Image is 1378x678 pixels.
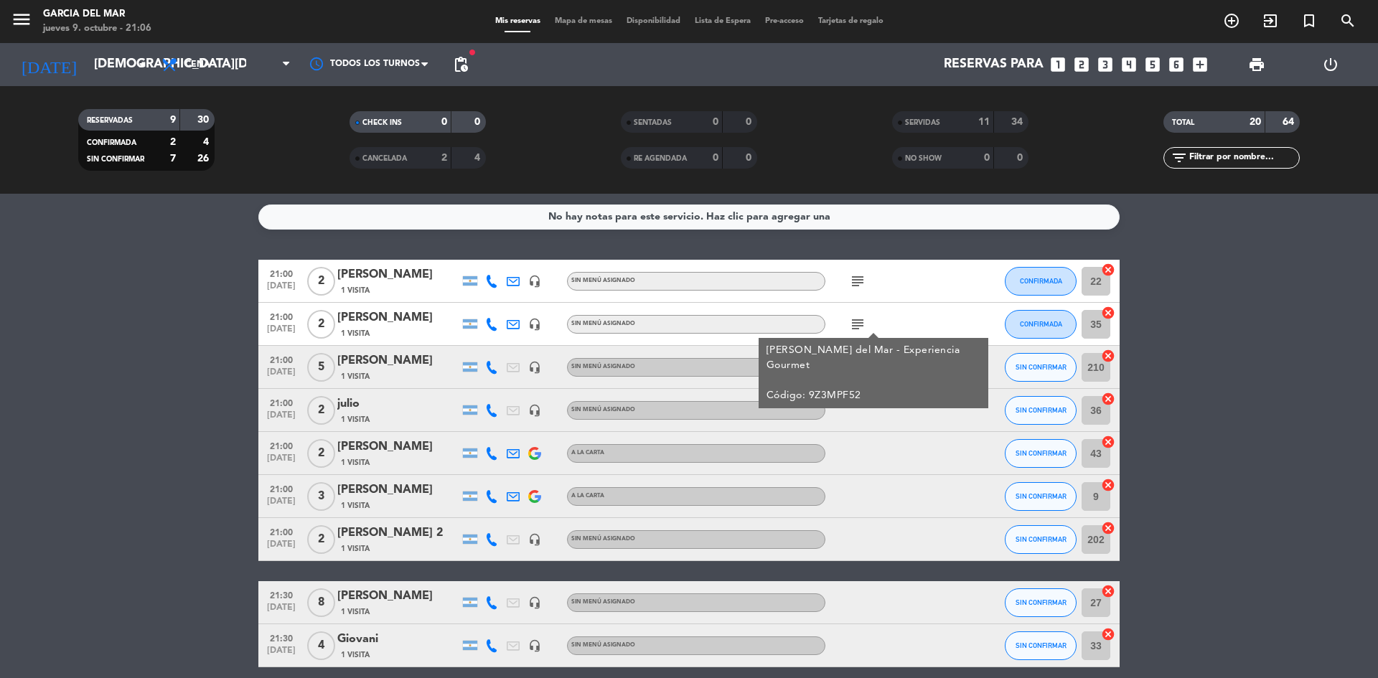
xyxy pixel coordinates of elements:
[528,447,541,460] img: google-logo.png
[1049,55,1067,74] i: looks_one
[571,407,635,413] span: Sin menú asignado
[263,523,299,540] span: 21:00
[746,117,754,127] strong: 0
[905,119,940,126] span: SERVIDAS
[263,324,299,341] span: [DATE]
[1016,449,1067,457] span: SIN CONFIRMAR
[1016,363,1067,371] span: SIN CONFIRMAR
[1191,55,1209,74] i: add_box
[1020,320,1062,328] span: CONFIRMADA
[341,285,370,296] span: 1 Visita
[758,17,811,25] span: Pre-acceso
[1101,584,1115,598] i: cancel
[528,361,541,374] i: headset_mic
[849,316,866,333] i: subject
[1283,117,1297,127] strong: 64
[337,630,459,649] div: Giovani
[87,139,136,146] span: CONFIRMADA
[337,309,459,327] div: [PERSON_NAME]
[307,439,335,468] span: 2
[1101,349,1115,363] i: cancel
[1016,598,1067,606] span: SIN CONFIRMAR
[849,273,866,290] i: subject
[1293,43,1367,86] div: LOG OUT
[528,404,541,417] i: headset_mic
[11,9,32,35] button: menu
[571,599,635,605] span: Sin menú asignado
[263,265,299,281] span: 21:00
[811,17,891,25] span: Tarjetas de regalo
[337,265,459,284] div: [PERSON_NAME]
[197,154,212,164] strong: 26
[713,153,718,163] strong: 0
[528,596,541,609] i: headset_mic
[905,155,942,162] span: NO SHOW
[337,395,459,413] div: julio
[528,490,541,503] img: google-logo.png
[337,438,459,456] div: [PERSON_NAME]
[1005,353,1077,382] button: SIN CONFIRMAR
[634,119,672,126] span: SENTADAS
[337,587,459,606] div: [PERSON_NAME]
[307,310,335,339] span: 2
[43,7,151,22] div: Garcia del Mar
[337,352,459,370] div: [PERSON_NAME]
[170,154,176,164] strong: 7
[1101,478,1115,492] i: cancel
[1005,525,1077,554] button: SIN CONFIRMAR
[1005,396,1077,425] button: SIN CONFIRMAR
[1120,55,1138,74] i: looks_4
[571,536,635,542] span: Sin menú asignado
[341,500,370,512] span: 1 Visita
[197,115,212,125] strong: 30
[341,649,370,661] span: 1 Visita
[1167,55,1186,74] i: looks_6
[341,371,370,382] span: 1 Visita
[634,155,687,162] span: RE AGENDADA
[441,153,447,163] strong: 2
[337,524,459,542] div: [PERSON_NAME] 2
[1096,55,1115,74] i: looks_3
[11,49,87,80] i: [DATE]
[263,646,299,662] span: [DATE]
[488,17,548,25] span: Mis reservas
[571,278,635,283] span: Sin menú asignado
[1020,277,1062,285] span: CONFIRMADA
[307,482,335,511] span: 3
[1250,117,1261,127] strong: 20
[984,153,990,163] strong: 0
[341,606,370,618] span: 1 Visita
[1101,306,1115,320] i: cancel
[571,642,635,648] span: Sin menú asignado
[87,117,133,124] span: RESERVADAS
[341,543,370,555] span: 1 Visita
[1005,310,1077,339] button: CONFIRMADA
[1005,482,1077,511] button: SIN CONFIRMAR
[1101,435,1115,449] i: cancel
[1016,535,1067,543] span: SIN CONFIRMAR
[528,275,541,288] i: headset_mic
[528,318,541,331] i: headset_mic
[307,396,335,425] span: 2
[133,56,151,73] i: arrow_drop_down
[263,496,299,513] span: [DATE]
[1339,12,1356,29] i: search
[263,367,299,384] span: [DATE]
[1005,588,1077,617] button: SIN CONFIRMAR
[263,453,299,470] span: [DATE]
[307,267,335,296] span: 2
[341,328,370,339] span: 1 Visita
[1101,392,1115,406] i: cancel
[43,22,151,36] div: jueves 9. octubre - 21:06
[528,533,541,546] i: headset_mic
[1223,12,1240,29] i: add_circle_outline
[474,117,483,127] strong: 0
[1300,12,1318,29] i: turned_in_not
[263,480,299,496] span: 21:00
[944,57,1044,72] span: Reservas para
[1143,55,1162,74] i: looks_5
[528,639,541,652] i: headset_mic
[452,56,469,73] span: pending_actions
[263,351,299,367] span: 21:00
[263,437,299,453] span: 21:00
